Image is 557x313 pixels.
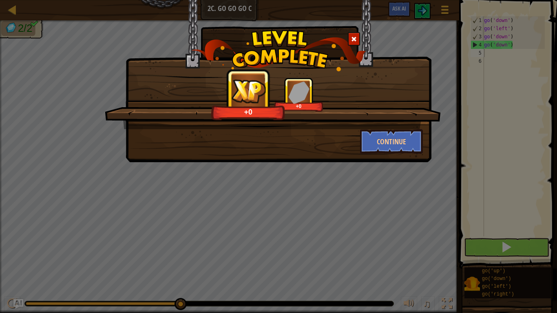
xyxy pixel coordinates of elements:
[214,107,283,117] div: +0
[191,30,366,71] img: level_complete.png
[360,129,423,154] button: Continue
[288,81,309,104] img: reward_icon_gems.png
[229,77,268,105] img: reward_icon_xp.png
[276,103,322,109] div: +0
